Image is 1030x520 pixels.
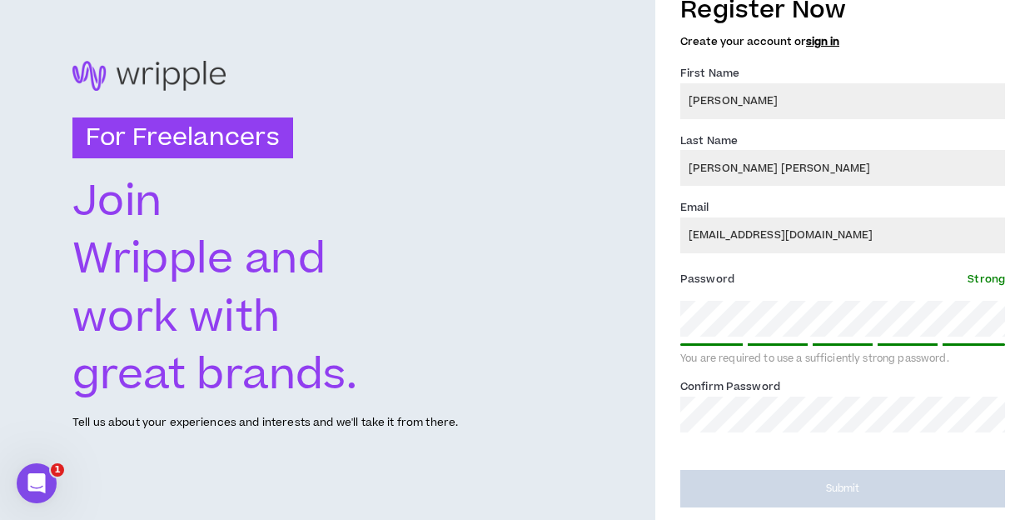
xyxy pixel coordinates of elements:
label: Last Name [680,127,738,154]
p: Tell us about your experiences and interests and we'll take it from there. [72,415,458,431]
iframe: Intercom live chat [17,463,57,503]
h3: For Freelancers [72,117,293,159]
span: Strong [968,272,1005,287]
div: You are required to use a sufficiently strong password. [680,352,1005,366]
text: great brands. [72,346,358,406]
text: Wripple and [72,230,326,290]
label: Confirm Password [680,373,780,400]
a: sign in [806,34,839,49]
span: 1 [51,463,64,477]
h5: Create your account or [680,36,1005,47]
label: Email [680,194,709,221]
text: Join [72,172,162,232]
button: Submit [680,470,1005,507]
input: First name [680,83,1005,119]
label: First Name [680,60,739,87]
text: work with [72,287,281,347]
span: Password [680,272,734,287]
input: Last name [680,150,1005,186]
input: Enter Email [680,217,1005,253]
